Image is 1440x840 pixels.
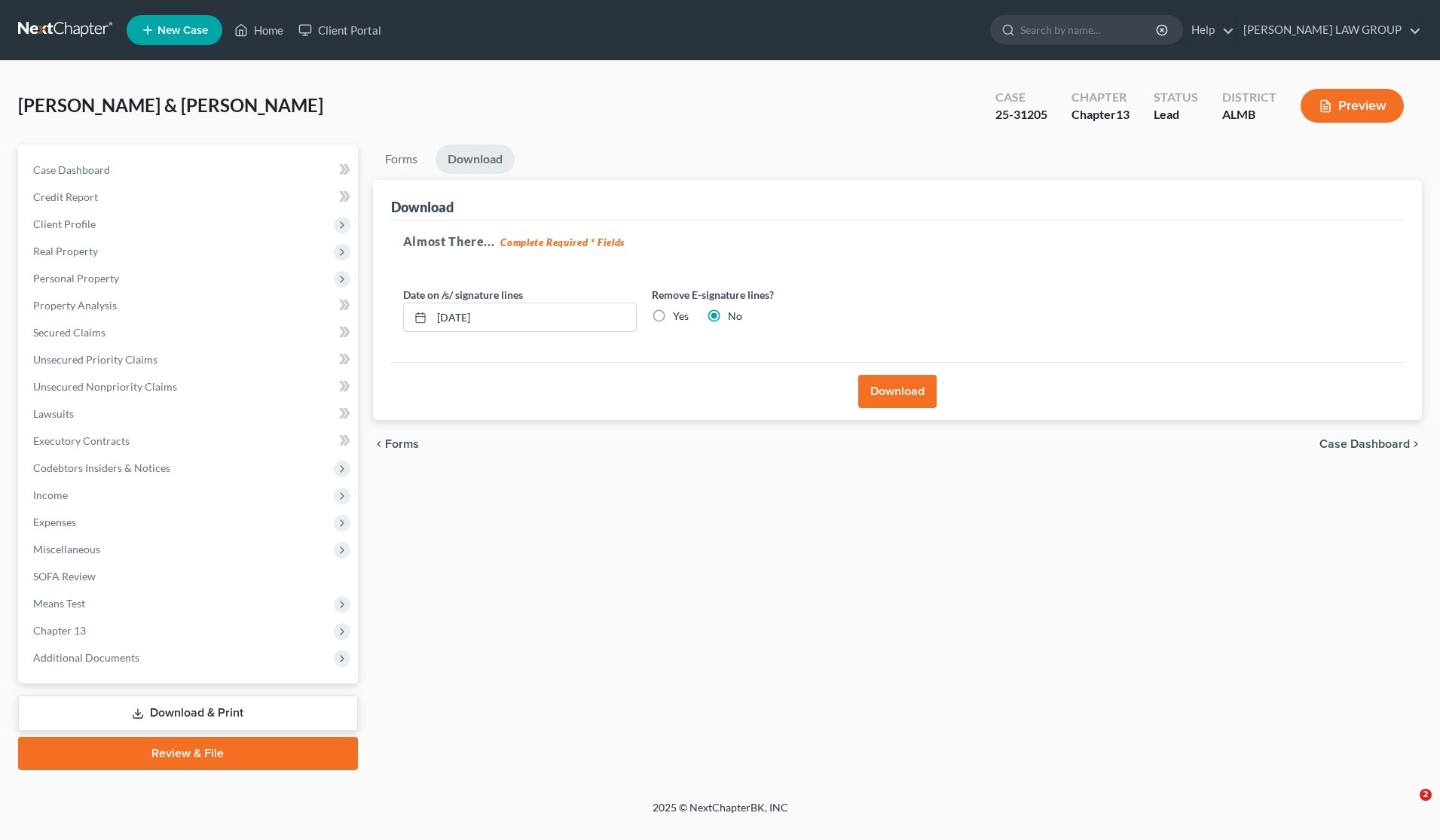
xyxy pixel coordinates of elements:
div: 25-31205 [995,106,1047,123]
a: Download [436,145,515,174]
a: Unsecured Priority Claims [21,346,358,373]
a: Download & Print [18,695,358,731]
span: 2 [1420,789,1432,801]
button: Preview [1301,89,1404,123]
span: Chapter 13 [33,624,86,637]
span: 13 [1116,107,1130,121]
span: Forms [385,438,419,450]
span: Case Dashboard [1319,438,1410,450]
a: Lawsuits [21,400,358,428]
div: 2025 © NextChapterBK, INC [291,800,1150,827]
div: Status [1154,89,1198,106]
a: [PERSON_NAME] LAW GROUP [1236,17,1421,44]
span: Personal Property [33,272,119,285]
strong: Complete Required * Fields [500,236,625,248]
span: Additional Documents [33,651,139,664]
div: District [1222,89,1276,106]
span: Credit Report [33,190,98,203]
span: Expenses [33,516,76,528]
h5: Almost There... [403,233,1392,251]
label: Yes [673,309,689,324]
span: [PERSON_NAME] & [PERSON_NAME] [18,94,323,116]
iframe: Intercom live chat [1389,789,1425,825]
span: SOFA Review [33,570,96,583]
button: Download [858,375,937,408]
span: Unsecured Nonpriority Claims [33,380,177,393]
a: SOFA Review [21,563,358,590]
span: Income [33,488,68,501]
label: No [728,309,742,324]
a: Forms [373,145,430,174]
div: Download [391,198,454,216]
span: Secured Claims [33,326,105,339]
span: Client Profile [33,218,96,230]
a: Client Portal [291,17,389,44]
span: Lawsuits [33,407,74,420]
a: Case Dashboard chevron_right [1319,438,1422,450]
div: Lead [1154,106,1198,123]
div: Case [995,89,1047,106]
div: ALMB [1222,106,1276,123]
a: Property Analysis [21,292,358,319]
a: Unsecured Nonpriority Claims [21,373,358,400]
span: Means Test [33,597,85,610]
span: Case Dashboard [33,163,110,176]
a: Home [227,17,291,44]
button: chevron_left Forms [373,438,439,450]
a: Credit Report [21,184,358,211]
i: chevron_right [1410,438,1422,450]
a: Help [1184,17,1234,44]
span: Property Analysis [33,299,117,312]
span: Real Property [33,245,98,257]
span: Codebtors Insiders & Notices [33,461,170,474]
span: New Case [157,25,208,36]
a: Case Dashboard [21,157,358,184]
a: Review & File [18,737,358,770]
div: Chapter [1072,89,1130,106]
i: chevron_left [373,438,385,450]
input: Search by name... [1020,16,1158,44]
div: Chapter [1072,106,1130,123]
label: Remove E-signature lines? [652,287,885,303]
span: Executory Contracts [33,434,130,447]
span: Miscellaneous [33,543,100,555]
span: Unsecured Priority Claims [33,353,157,366]
label: Date on /s/ signature lines [403,287,523,303]
a: Executory Contracts [21,428,358,455]
input: MM/DD/YYYY [432,303,636,332]
a: Secured Claims [21,319,358,346]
